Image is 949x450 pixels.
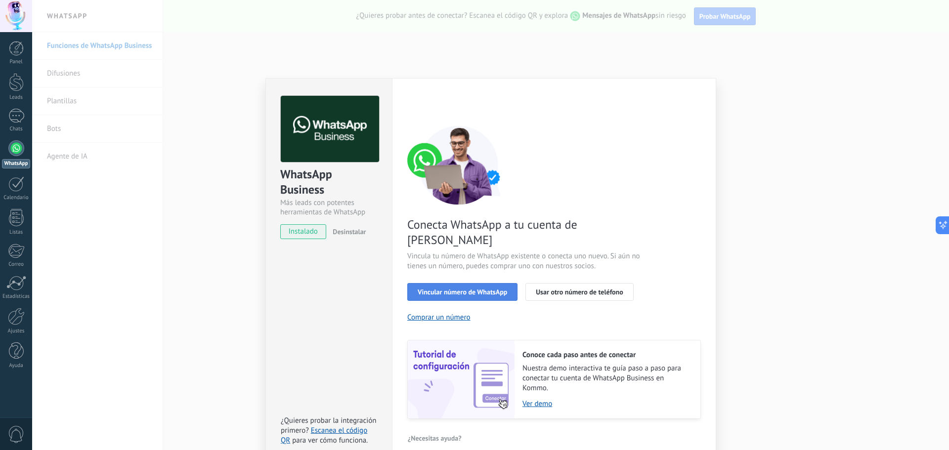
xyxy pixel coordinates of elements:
[2,363,31,369] div: Ayuda
[418,288,507,295] span: Vincular número de WhatsApp
[280,166,378,198] div: WhatsApp Business
[2,94,31,101] div: Leads
[522,399,690,409] a: Ver demo
[281,416,377,435] span: ¿Quieres probar la integración primero?
[2,59,31,65] div: Panel
[525,283,633,301] button: Usar otro número de teléfono
[408,435,462,442] span: ¿Necesitas ayuda?
[2,293,31,300] div: Estadísticas
[292,436,368,445] span: para ver cómo funciona.
[2,328,31,334] div: Ajustes
[2,261,31,268] div: Correo
[2,126,31,132] div: Chats
[2,159,30,168] div: WhatsApp
[407,217,643,247] span: Conecta WhatsApp a tu cuenta de [PERSON_NAME]
[522,364,690,393] span: Nuestra demo interactiva te guía paso a paso para conectar tu cuenta de WhatsApp Business en Kommo.
[281,96,379,163] img: logo_main.png
[407,313,471,322] button: Comprar un número
[407,431,462,446] button: ¿Necesitas ayuda?
[333,227,366,236] span: Desinstalar
[281,426,367,445] a: Escanea el código QR
[407,251,643,271] span: Vincula tu número de WhatsApp existente o conecta uno nuevo. Si aún no tienes un número, puedes c...
[329,224,366,239] button: Desinstalar
[281,224,326,239] span: instalado
[522,350,690,360] h2: Conoce cada paso antes de conectar
[407,283,518,301] button: Vincular número de WhatsApp
[2,229,31,236] div: Listas
[280,198,378,217] div: Más leads con potentes herramientas de WhatsApp
[536,288,623,295] span: Usar otro número de teléfono
[2,195,31,201] div: Calendario
[407,125,511,205] img: connect number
